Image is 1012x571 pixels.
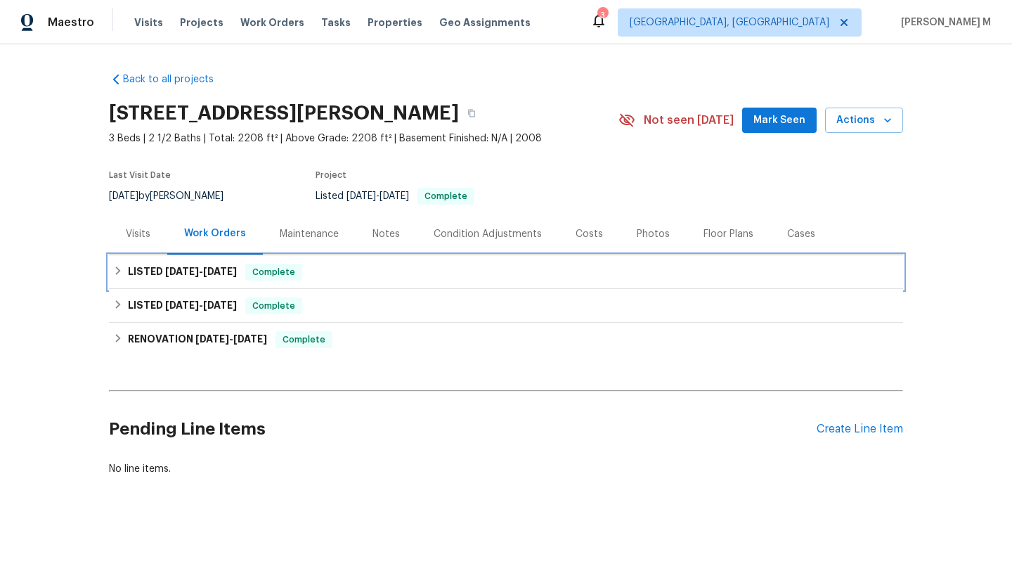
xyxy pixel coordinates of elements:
div: Notes [372,227,400,241]
span: [PERSON_NAME] M [895,15,991,30]
span: [DATE] [165,300,199,310]
span: Complete [277,333,331,347]
span: [DATE] [233,334,267,344]
span: - [346,191,409,201]
span: Actions [836,112,892,129]
div: Floor Plans [703,227,753,241]
div: No line items. [109,462,903,476]
span: [DATE] [203,267,237,276]
div: Photos [637,227,670,241]
h2: [STREET_ADDRESS][PERSON_NAME] [109,106,459,120]
div: Work Orders [184,226,246,240]
div: Costs [576,227,603,241]
span: Visits [134,15,163,30]
button: Copy Address [459,101,484,126]
span: [DATE] [165,267,199,276]
span: - [195,334,267,344]
span: - [165,267,237,276]
span: Properties [368,15,422,30]
span: - [165,300,237,310]
span: [DATE] [346,191,376,201]
h6: LISTED [128,264,237,281]
h2: Pending Line Items [109,397,817,462]
div: by [PERSON_NAME] [109,188,240,205]
span: Project [316,171,346,179]
div: RENOVATION [DATE]-[DATE]Complete [109,323,903,357]
span: Work Orders [240,15,304,30]
span: [GEOGRAPHIC_DATA], [GEOGRAPHIC_DATA] [630,15,829,30]
div: LISTED [DATE]-[DATE]Complete [109,255,903,289]
h6: LISTED [128,297,237,314]
div: Create Line Item [817,423,903,436]
span: [DATE] [203,300,237,310]
div: LISTED [DATE]-[DATE]Complete [109,289,903,323]
span: Not seen [DATE] [644,113,734,127]
button: Actions [825,108,903,134]
span: Complete [419,192,473,200]
div: Cases [787,227,815,241]
h6: RENOVATION [128,331,267,348]
button: Mark Seen [742,108,817,134]
span: Mark Seen [753,112,805,129]
a: Back to all projects [109,72,244,86]
span: Last Visit Date [109,171,171,179]
span: Projects [180,15,223,30]
span: Tasks [321,18,351,27]
div: Condition Adjustments [434,227,542,241]
span: Maestro [48,15,94,30]
span: [DATE] [195,334,229,344]
span: Listed [316,191,474,201]
div: Maintenance [280,227,339,241]
span: [DATE] [109,191,138,201]
span: Geo Assignments [439,15,531,30]
span: Complete [247,299,301,313]
span: 3 Beds | 2 1/2 Baths | Total: 2208 ft² | Above Grade: 2208 ft² | Basement Finished: N/A | 2008 [109,131,618,146]
div: 3 [597,8,607,23]
div: Visits [126,227,150,241]
span: [DATE] [379,191,409,201]
span: Complete [247,265,301,279]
